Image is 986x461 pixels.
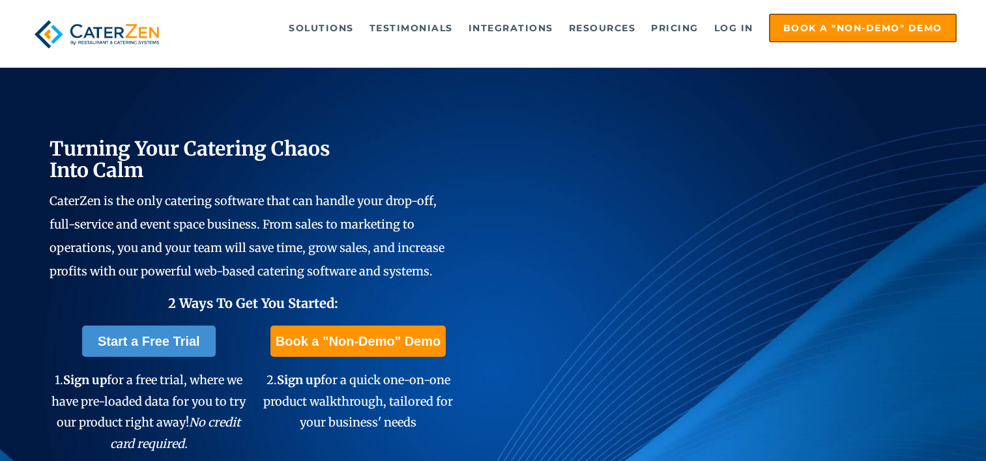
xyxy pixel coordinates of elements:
[50,193,444,279] span: CaterZen is the only catering software that can handle your drop-off, full-service and event spac...
[277,372,321,387] span: Sign up
[29,14,164,55] img: caterzen
[51,372,246,451] span: 1. for a free trial, where we have pre-loaded data for you to try our product right away!
[282,15,360,41] a: Solutions
[270,326,446,357] a: Book a "Non-Demo" Demo
[263,372,453,430] span: 2. for a quick one-on-one product walkthrough, tailored for your business' needs
[188,14,956,42] div: Navigation Menu
[708,15,760,41] a: Log in
[769,14,957,42] a: Book a "Non-Demo" Demo
[168,295,338,311] span: 2 Ways To Get You Started:
[110,415,241,451] em: No credit card required.
[562,15,643,41] a: Resources
[50,136,330,182] span: Turning Your Catering Chaos Into Calm
[462,15,560,41] a: Integrations
[363,15,459,41] a: Testimonials
[645,15,705,41] a: Pricing
[82,326,216,357] a: Start a Free Trial
[63,372,107,387] span: Sign up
